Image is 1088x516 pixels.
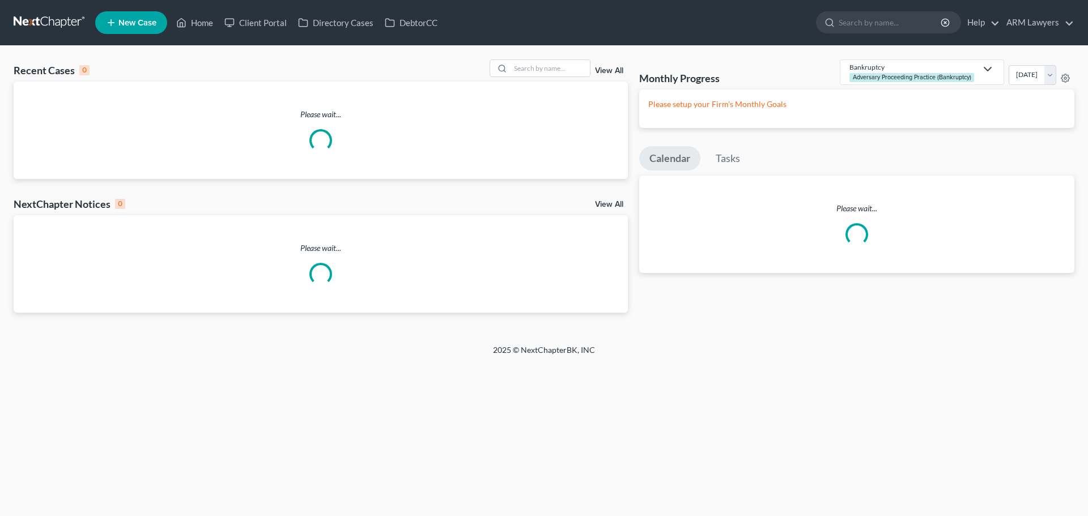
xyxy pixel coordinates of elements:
[118,19,156,27] span: New Case
[171,12,219,33] a: Home
[511,60,590,76] input: Search by name...
[639,71,720,85] h3: Monthly Progress
[849,62,976,72] div: Bankruptcy
[705,146,750,171] a: Tasks
[595,67,623,75] a: View All
[221,344,867,365] div: 2025 © NextChapterBK, INC
[292,12,379,33] a: Directory Cases
[839,12,942,33] input: Search by name...
[14,109,628,120] p: Please wait...
[648,99,1065,110] p: Please setup your Firm's Monthly Goals
[1001,12,1074,33] a: ARM Lawyers
[115,199,125,209] div: 0
[962,12,1000,33] a: Help
[639,203,1074,214] p: Please wait...
[14,197,125,211] div: NextChapter Notices
[14,63,90,77] div: Recent Cases
[219,12,292,33] a: Client Portal
[639,146,700,171] a: Calendar
[14,242,628,254] p: Please wait...
[79,65,90,75] div: 0
[379,12,443,33] a: DebtorCC
[849,73,974,82] div: Adversary Proceeding Practice (Bankruptcy)
[595,201,623,208] a: View All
